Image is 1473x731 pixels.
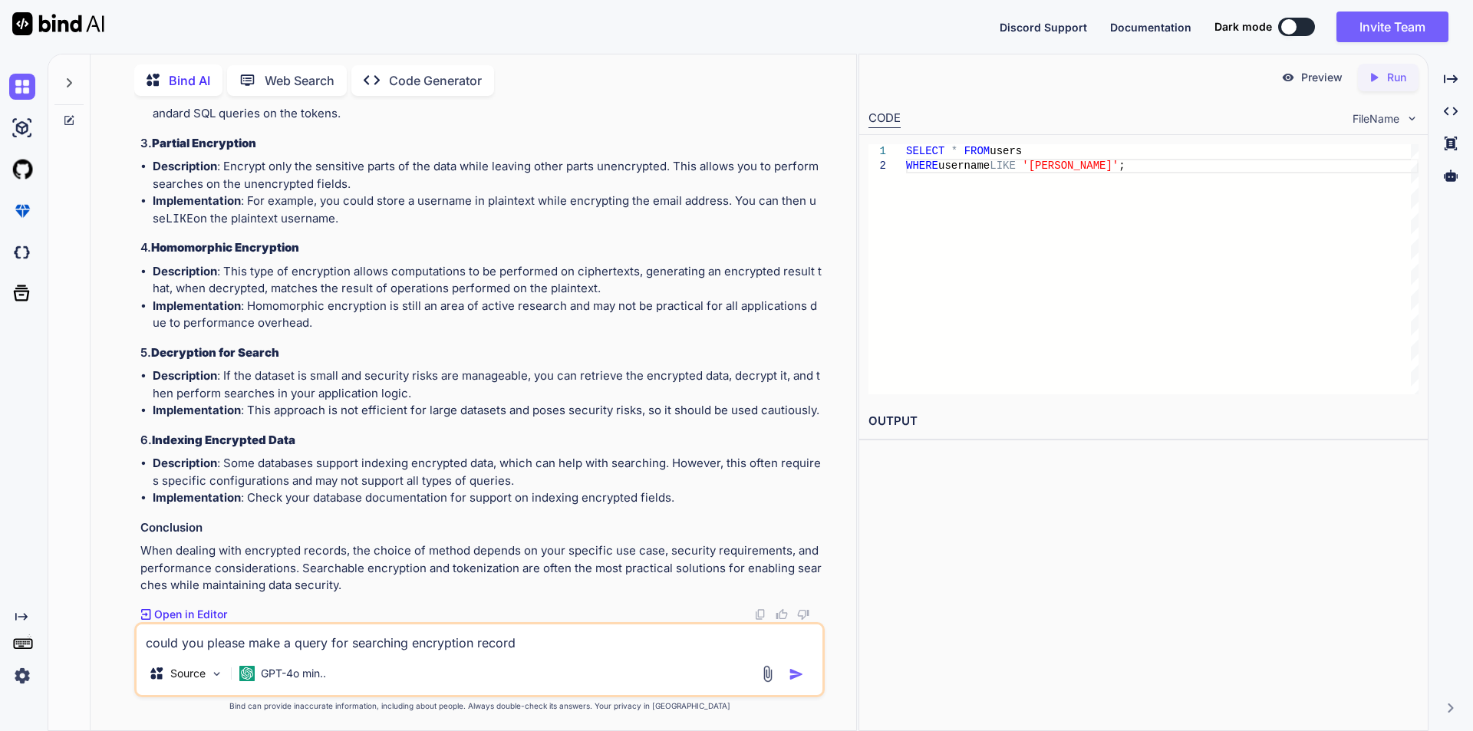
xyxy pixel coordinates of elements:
strong: Implementation [153,193,241,208]
img: chevron down [1405,112,1419,125]
strong: Implementation [153,298,241,313]
button: Discord Support [1000,19,1087,35]
img: Bind AI [12,12,104,35]
span: ; [1119,160,1125,172]
img: like [776,608,788,621]
p: Web Search [265,71,334,90]
p: When dealing with encrypted records, the choice of method depends on your specific use case, secu... [140,542,822,594]
li: : This type of encryption allows computations to be performed on ciphertexts, generating an encry... [153,263,822,298]
strong: Implementation [153,490,241,505]
img: settings [9,663,35,689]
span: FROM [964,145,990,157]
span: users [990,145,1022,157]
img: preview [1281,71,1295,84]
li: : This approach is not efficient for large datasets and poses security risks, so it should be use... [153,402,822,420]
span: FileName [1353,111,1399,127]
li: : Encrypt only the sensitive parts of the data while leaving other parts unencrypted. This allows... [153,158,822,193]
li: : For example, you could store a username in plaintext while encrypting the email address. You ca... [153,193,822,227]
code: LIKE [166,211,193,226]
strong: Description [153,264,217,278]
h3: 3. [140,135,822,153]
span: SELECT [906,145,944,157]
img: githubLight [9,156,35,183]
img: attachment [759,665,776,683]
li: : Check your database documentation for support on indexing encrypted fields. [153,489,822,507]
strong: Implementation [153,403,241,417]
span: LIKE [990,160,1016,172]
div: 2 [868,159,886,173]
p: Preview [1301,70,1343,85]
p: Bind can provide inaccurate information, including about people. Always double-check its answers.... [134,700,825,712]
strong: Indexing Encrypted Data [152,433,295,447]
strong: Description [153,456,217,470]
h2: OUTPUT [859,403,1428,440]
img: icon [789,667,804,682]
img: dislike [797,608,809,621]
img: ai-studio [9,115,35,141]
strong: Homomorphic Encryption [151,240,299,255]
img: GPT-4o mini [239,666,255,681]
p: GPT-4o min.. [261,666,326,681]
p: Source [170,666,206,681]
li: : Some databases support indexing encrypted data, which can help with searching. However, this of... [153,455,822,489]
li: : Homomorphic encryption is still an area of active research and may not be practical for all app... [153,298,822,332]
span: Discord Support [1000,21,1087,34]
strong: Decryption for Search [151,345,279,360]
img: Pick Models [210,667,223,680]
span: Documentation [1110,21,1191,34]
div: CODE [868,110,901,128]
h3: 5. [140,344,822,362]
p: Code Generator [389,71,482,90]
strong: Description [153,368,217,383]
h3: 6. [140,432,822,449]
strong: Partial Encryption [152,136,256,150]
img: chat [9,74,35,100]
p: Bind AI [169,71,210,90]
strong: Description [153,159,217,173]
p: Run [1387,70,1406,85]
span: '[PERSON_NAME]' [1022,160,1119,172]
span: Dark mode [1214,19,1272,35]
li: : If the dataset is small and security risks are manageable, you can retrieve the encrypted data,... [153,367,822,402]
img: copy [754,608,766,621]
textarea: could you please make a query for searching encryption record [137,624,822,652]
img: premium [9,198,35,224]
span: WHERE [906,160,938,172]
h3: Conclusion [140,519,822,537]
button: Invite Team [1336,12,1448,42]
div: 1 [868,144,886,159]
img: darkCloudIdeIcon [9,239,35,265]
button: Documentation [1110,19,1191,35]
p: Open in Editor [154,607,227,622]
span: username [938,160,990,172]
h3: 4. [140,239,822,257]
